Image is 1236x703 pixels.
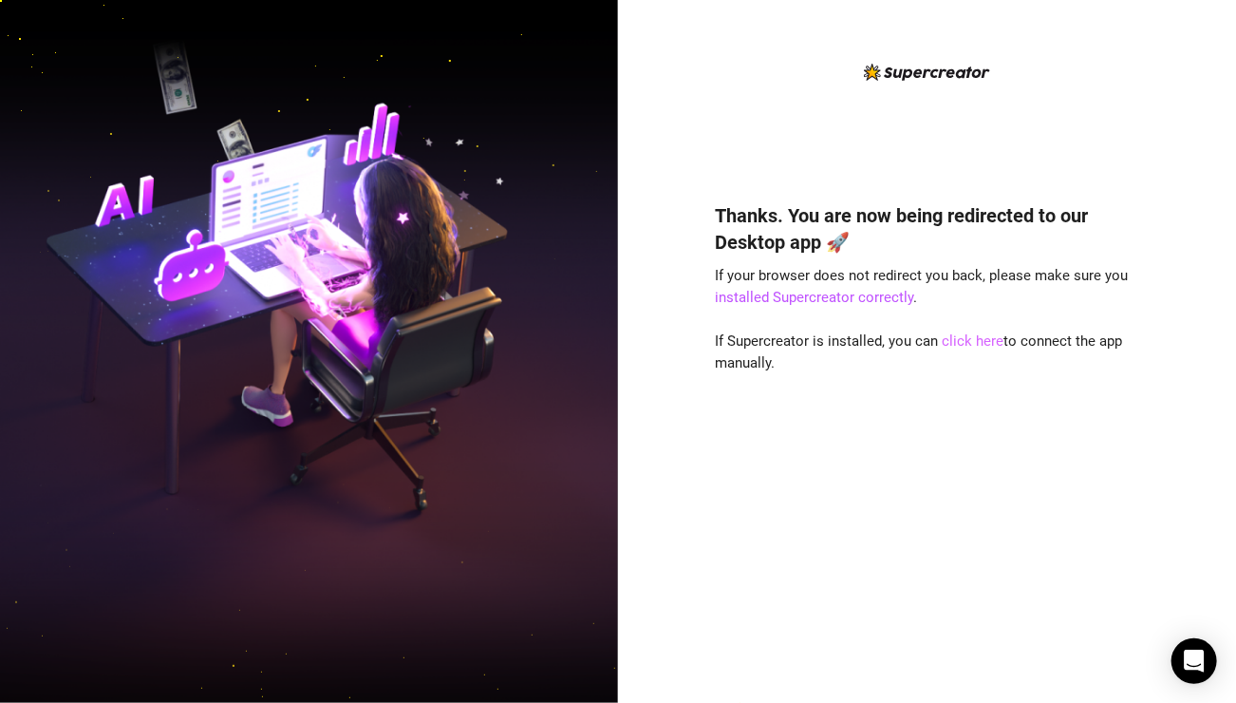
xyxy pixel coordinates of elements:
span: If your browser does not redirect you back, please make sure you . [716,267,1129,307]
span: If Supercreator is installed, you can to connect the app manually. [716,332,1123,372]
a: installed Supercreator correctly [716,289,914,306]
h4: Thanks. You are now being redirected to our Desktop app 🚀 [716,202,1139,256]
a: click here [943,332,1004,350]
div: Open Intercom Messenger [1171,638,1217,684]
img: logo-BBDzfeDw.svg [864,64,990,81]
